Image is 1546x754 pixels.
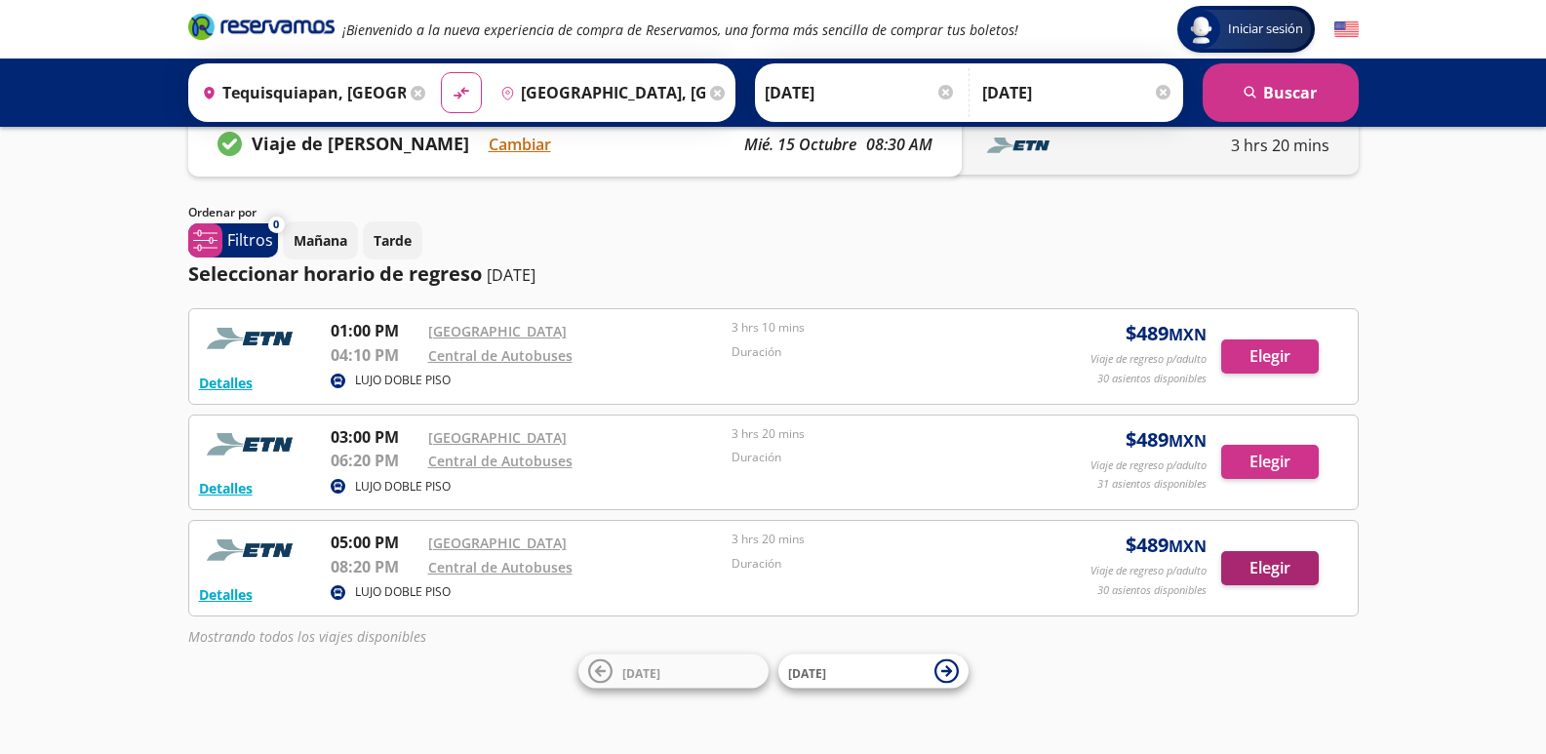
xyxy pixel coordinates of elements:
[493,68,705,117] input: Buscar Destino
[227,228,273,252] p: Filtros
[331,425,418,449] p: 03:00 PM
[981,131,1059,160] img: LINENAME
[428,534,567,552] a: [GEOGRAPHIC_DATA]
[199,531,306,570] img: RESERVAMOS
[1126,531,1207,560] span: $ 489
[487,263,535,287] p: [DATE]
[982,68,1173,117] input: Opcional
[199,373,253,393] button: Detalles
[732,555,1026,573] p: Duración
[1097,582,1207,599] p: 30 asientos disponibles
[363,221,422,259] button: Tarde
[355,478,451,496] p: LUJO DOBLE PISO
[252,131,469,157] p: Viaje de [PERSON_NAME]
[1090,457,1207,474] p: Viaje de regreso p/adulto
[744,133,856,156] p: mié. 15 octubre
[294,230,347,251] p: Mañana
[1220,20,1311,39] span: Iniciar sesión
[194,68,407,117] input: Buscar Origen
[331,343,418,367] p: 04:10 PM
[199,425,306,464] img: RESERVAMOS
[732,531,1026,548] p: 3 hrs 20 mins
[283,221,358,259] button: Mañana
[1203,63,1359,122] button: Buscar
[788,664,826,681] span: [DATE]
[188,627,426,646] em: Mostrando todos los viajes disponibles
[1090,351,1207,368] p: Viaje de regreso p/adulto
[199,319,306,358] img: RESERVAMOS
[1169,430,1207,452] small: MXN
[342,20,1018,39] em: ¡Bienvenido a la nueva experiencia de compra de Reservamos, una forma más sencilla de comprar tus...
[355,583,451,601] p: LUJO DOBLE PISO
[1221,445,1319,479] button: Elegir
[578,655,769,689] button: [DATE]
[1097,371,1207,387] p: 30 asientos disponibles
[1126,425,1207,455] span: $ 489
[188,204,257,221] p: Ordenar por
[622,664,660,681] span: [DATE]
[273,217,279,233] span: 0
[1169,324,1207,345] small: MXN
[331,319,418,342] p: 01:00 PM
[188,223,278,258] button: 0Filtros
[765,68,956,117] input: Elegir Fecha
[1097,476,1207,493] p: 31 asientos disponibles
[428,346,573,365] a: Central de Autobuses
[1334,18,1359,42] button: English
[428,452,573,470] a: Central de Autobuses
[428,428,567,447] a: [GEOGRAPHIC_DATA]
[199,584,253,605] button: Detalles
[1221,339,1319,374] button: Elegir
[199,478,253,498] button: Detalles
[331,555,418,578] p: 08:20 PM
[331,449,418,472] p: 06:20 PM
[1126,319,1207,348] span: $ 489
[188,259,482,289] p: Seleccionar horario de regreso
[331,531,418,554] p: 05:00 PM
[866,133,932,156] p: 08:30 AM
[188,12,335,41] i: Brand Logo
[732,319,1026,337] p: 3 hrs 10 mins
[1221,551,1319,585] button: Elegir
[1231,134,1329,157] p: 3 hrs 20 mins
[428,558,573,576] a: Central de Autobuses
[489,133,551,156] button: Cambiar
[732,425,1026,443] p: 3 hrs 20 mins
[374,230,412,251] p: Tarde
[355,372,451,389] p: LUJO DOBLE PISO
[1090,563,1207,579] p: Viaje de regreso p/adulto
[1169,536,1207,557] small: MXN
[732,343,1026,361] p: Duración
[428,322,567,340] a: [GEOGRAPHIC_DATA]
[778,655,969,689] button: [DATE]
[188,12,335,47] a: Brand Logo
[732,449,1026,466] p: Duración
